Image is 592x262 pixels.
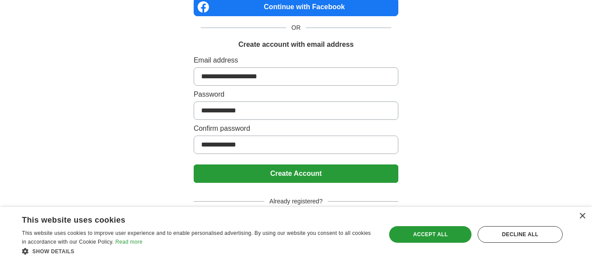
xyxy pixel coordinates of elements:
[238,39,354,50] h1: Create account with email address
[22,212,354,225] div: This website uses cookies
[286,23,306,32] span: OR
[22,247,376,255] div: Show details
[194,89,398,100] label: Password
[194,164,398,183] button: Create Account
[579,213,585,220] div: Close
[194,123,398,134] label: Confirm password
[22,230,371,245] span: This website uses cookies to improve user experience and to enable personalised advertising. By u...
[264,197,328,206] span: Already registered?
[478,226,563,243] div: Decline all
[194,55,398,66] label: Email address
[115,239,142,245] a: Read more, opens a new window
[389,226,471,243] div: Accept all
[32,248,74,255] span: Show details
